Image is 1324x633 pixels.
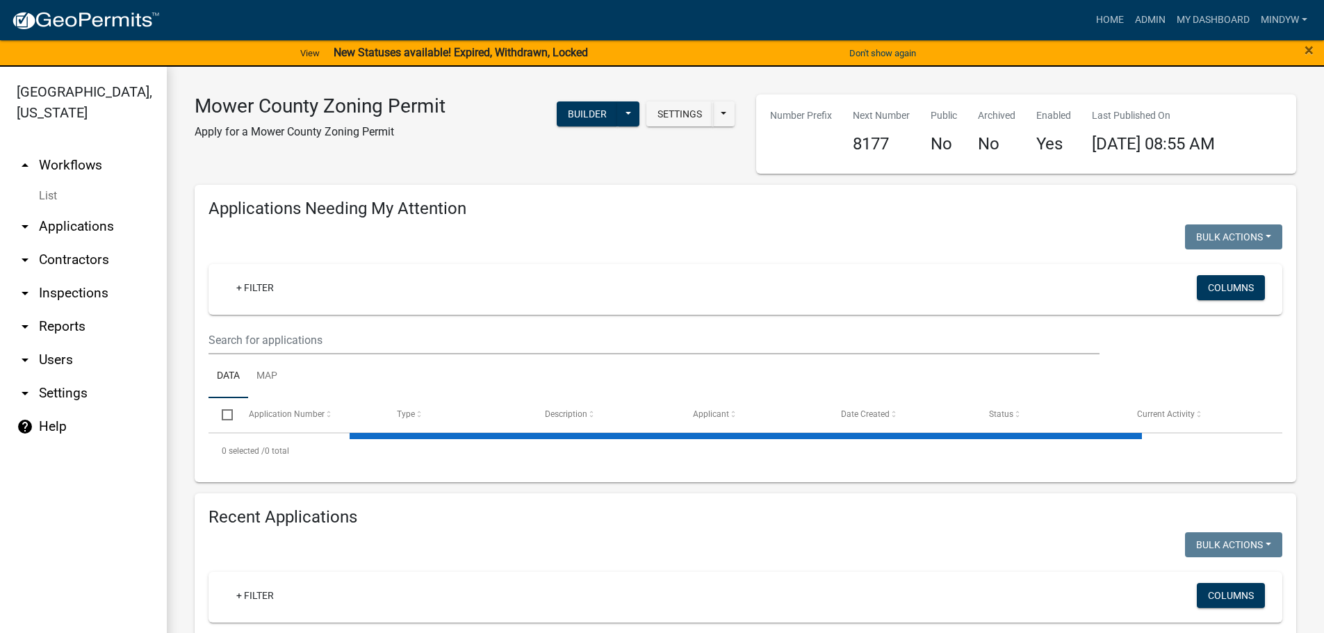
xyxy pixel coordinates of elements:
[1197,275,1265,300] button: Columns
[1185,224,1282,249] button: Bulk Actions
[209,398,235,431] datatable-header-cell: Select
[931,134,957,154] h4: No
[1171,7,1255,33] a: My Dashboard
[1036,134,1071,154] h4: Yes
[209,434,1282,468] div: 0 total
[693,409,729,419] span: Applicant
[209,354,248,399] a: Data
[828,398,976,431] datatable-header-cell: Date Created
[844,42,922,65] button: Don't show again
[1255,7,1313,33] a: mindyw
[1092,134,1215,154] span: [DATE] 08:55 AM
[209,326,1100,354] input: Search for applications
[1036,108,1071,123] p: Enabled
[1137,409,1195,419] span: Current Activity
[853,108,910,123] p: Next Number
[17,285,33,302] i: arrow_drop_down
[841,409,890,419] span: Date Created
[222,446,265,456] span: 0 selected /
[978,108,1015,123] p: Archived
[17,157,33,174] i: arrow_drop_up
[225,583,285,608] a: + Filter
[1305,42,1314,58] button: Close
[770,108,832,123] p: Number Prefix
[17,318,33,335] i: arrow_drop_down
[295,42,325,65] a: View
[680,398,828,431] datatable-header-cell: Applicant
[17,385,33,402] i: arrow_drop_down
[1305,40,1314,60] span: ×
[853,134,910,154] h4: 8177
[976,398,1124,431] datatable-header-cell: Status
[225,275,285,300] a: + Filter
[195,94,446,118] h3: Mower County Zoning Permit
[17,218,33,235] i: arrow_drop_down
[383,398,531,431] datatable-header-cell: Type
[248,354,286,399] a: Map
[1124,398,1272,431] datatable-header-cell: Current Activity
[532,398,680,431] datatable-header-cell: Description
[209,507,1282,527] h4: Recent Applications
[209,199,1282,219] h4: Applications Needing My Attention
[978,134,1015,154] h4: No
[249,409,325,419] span: Application Number
[397,409,415,419] span: Type
[1129,7,1171,33] a: Admin
[1197,583,1265,608] button: Columns
[195,124,446,140] p: Apply for a Mower County Zoning Permit
[646,101,713,126] button: Settings
[235,398,383,431] datatable-header-cell: Application Number
[557,101,618,126] button: Builder
[1092,108,1215,123] p: Last Published On
[334,46,588,59] strong: New Statuses available! Expired, Withdrawn, Locked
[1185,532,1282,557] button: Bulk Actions
[545,409,587,419] span: Description
[1090,7,1129,33] a: Home
[17,418,33,435] i: help
[17,352,33,368] i: arrow_drop_down
[989,409,1013,419] span: Status
[17,252,33,268] i: arrow_drop_down
[931,108,957,123] p: Public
